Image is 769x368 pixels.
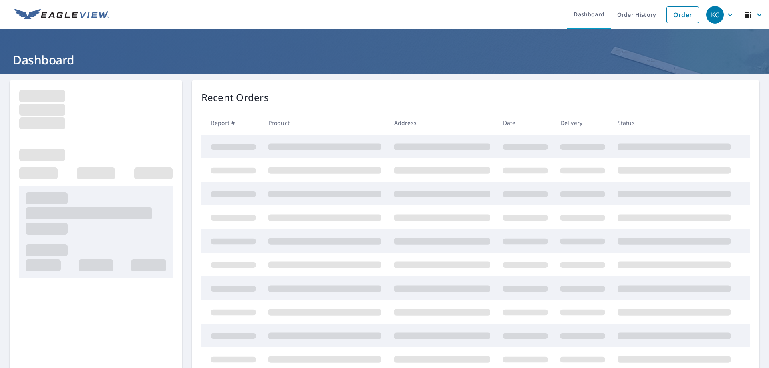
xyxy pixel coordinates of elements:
th: Report # [201,111,262,135]
img: EV Logo [14,9,109,21]
div: KC [706,6,724,24]
p: Recent Orders [201,90,269,105]
th: Delivery [554,111,611,135]
h1: Dashboard [10,52,759,68]
th: Status [611,111,737,135]
a: Order [666,6,699,23]
th: Address [388,111,497,135]
th: Date [497,111,554,135]
th: Product [262,111,388,135]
